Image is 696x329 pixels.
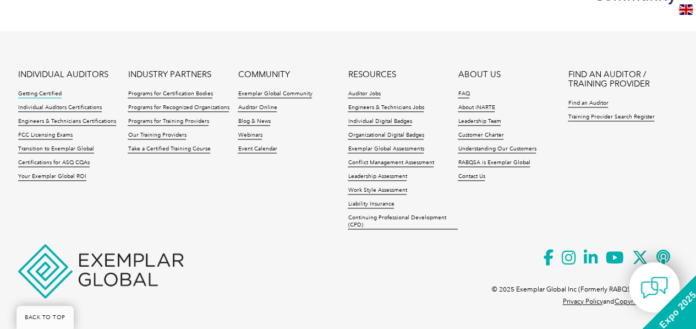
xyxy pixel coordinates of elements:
[458,70,500,79] a: ABOUT US
[17,306,74,329] a: BACK TO TOP
[458,90,469,98] a: FAQ
[348,214,458,229] a: Continuing Professional Development (CPD)
[238,70,289,79] a: COMMUNITY
[348,104,424,112] a: Engineers & Technicians Jobs
[458,132,503,139] a: Customer Charter
[18,173,86,181] a: Your Exemplar Global ROI
[238,132,262,139] a: Webinars
[348,90,380,98] a: Auditor Jobs
[458,104,495,112] a: About iNARTE
[128,118,209,126] a: Programs for Training Providers
[563,295,678,308] p: and
[238,145,277,153] a: Event Calendar
[348,159,434,167] a: Conflict Management Assessment
[458,159,530,167] a: RABQSA is Exemplar Global
[18,118,116,126] a: Engineers & Technicians Certifications
[348,132,424,139] a: Organizational Digital Badges
[18,244,183,298] img: Exemplar Global
[640,274,668,301] img: contact-chat.png
[615,298,678,305] a: Copyright Disclaimer
[18,70,108,79] a: INDIVIDUAL AUDITORS
[18,90,62,98] a: Getting Certified
[348,70,396,79] a: RESOURCES
[679,4,693,15] img: en
[128,132,186,139] a: Our Training Providers
[238,118,270,126] a: Blog & News
[18,104,102,112] a: Individual Auditors Certifications
[568,100,608,107] a: Find an Auditor
[128,145,210,153] a: Take a Certified Training Course
[492,283,678,295] p: © 2025 Exemplar Global Inc (Formerly RABQSA International).
[238,90,312,98] a: Exemplar Global Community
[563,298,603,305] a: Privacy Policy
[18,132,73,139] a: FCC Licensing Exams
[18,145,94,153] a: Transition to Exemplar Global
[18,159,90,167] a: Certifications for ASQ CQAs
[348,187,407,195] a: Work Style Assessment
[348,145,424,153] a: Exemplar Global Assessments
[348,118,412,126] a: Individual Digital Badges
[568,114,654,121] a: Training Provider Search Register
[458,118,501,126] a: Leadership Team
[348,201,394,208] a: Liability Insurance
[238,104,277,112] a: Auditor Online
[128,70,211,79] a: INDUSTRY PARTNERS
[568,70,678,89] a: FIND AN AUDITOR / TRAINING PROVIDER
[128,104,229,112] a: Programs for Recognized Organizations
[348,173,407,181] a: Leadership Assessment
[458,145,536,153] a: Understanding Our Customers
[128,90,212,98] a: Programs for Certification Bodies
[458,173,485,181] a: Contact Us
